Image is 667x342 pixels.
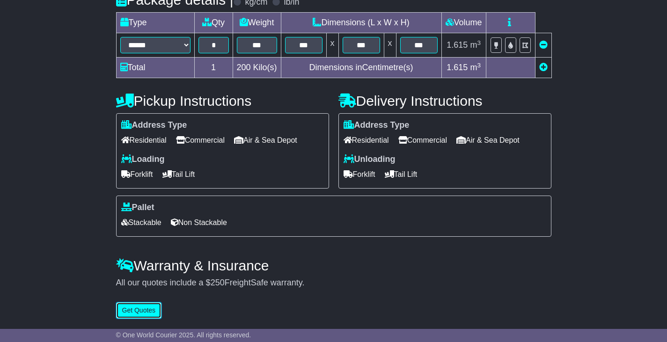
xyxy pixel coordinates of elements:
[344,167,375,182] span: Forklift
[233,13,281,33] td: Weight
[121,154,165,165] label: Loading
[176,133,225,147] span: Commercial
[385,167,418,182] span: Tail Lift
[281,13,441,33] td: Dimensions (L x W x H)
[121,133,167,147] span: Residential
[234,133,297,147] span: Air & Sea Depot
[456,133,520,147] span: Air & Sea Depot
[344,133,389,147] span: Residential
[338,93,551,109] h4: Delivery Instructions
[171,215,227,230] span: Non Stackable
[398,133,447,147] span: Commercial
[344,154,396,165] label: Unloading
[539,40,548,50] a: Remove this item
[384,33,396,58] td: x
[447,63,468,72] span: 1.615
[194,58,233,78] td: 1
[470,40,481,50] span: m
[162,167,195,182] span: Tail Lift
[116,331,251,339] span: © One World Courier 2025. All rights reserved.
[116,278,551,288] div: All our quotes include a $ FreightSafe warranty.
[121,203,154,213] label: Pallet
[326,33,338,58] td: x
[121,167,153,182] span: Forklift
[116,13,194,33] td: Type
[477,39,481,46] sup: 3
[121,215,161,230] span: Stackable
[116,58,194,78] td: Total
[116,93,329,109] h4: Pickup Instructions
[441,13,486,33] td: Volume
[194,13,233,33] td: Qty
[344,120,410,131] label: Address Type
[539,63,548,72] a: Add new item
[116,258,551,273] h4: Warranty & Insurance
[470,63,481,72] span: m
[116,302,162,319] button: Get Quotes
[233,58,281,78] td: Kilo(s)
[121,120,187,131] label: Address Type
[477,62,481,69] sup: 3
[211,278,225,287] span: 250
[281,58,441,78] td: Dimensions in Centimetre(s)
[447,40,468,50] span: 1.615
[237,63,251,72] span: 200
